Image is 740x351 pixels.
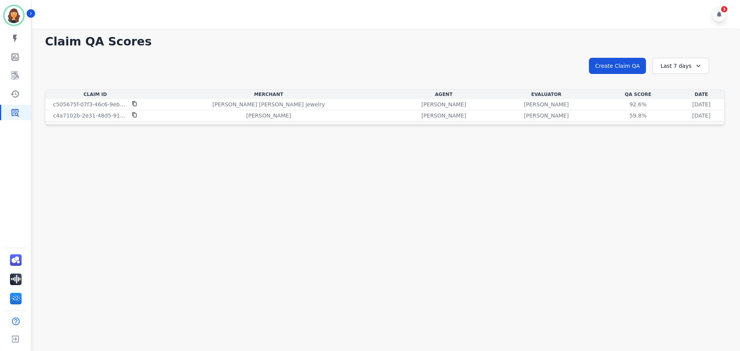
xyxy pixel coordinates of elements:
[599,91,677,97] div: QA Score
[421,101,466,108] p: [PERSON_NAME]
[692,101,710,108] p: [DATE]
[146,91,391,97] div: Merchant
[621,112,655,119] div: 59.8%
[589,58,646,74] button: Create Claim QA
[5,6,23,25] img: Bordered avatar
[680,91,723,97] div: Date
[246,112,291,119] p: [PERSON_NAME]
[721,6,727,12] div: 3
[621,101,655,108] div: 92.6%
[212,101,325,108] p: [PERSON_NAME] [PERSON_NAME] jewelry
[524,101,568,108] p: [PERSON_NAME]
[421,112,466,119] p: [PERSON_NAME]
[45,35,725,49] h1: Claim QA Scores
[53,112,127,119] p: c4a7102b-2e31-48d5-91c5-d4fa7fced54b
[496,91,596,97] div: Evaluator
[47,91,143,97] div: Claim Id
[394,91,493,97] div: Agent
[524,112,568,119] p: [PERSON_NAME]
[692,112,710,119] p: [DATE]
[53,101,127,108] p: c505675f-07f3-46c6-9eb3-6d693c7a9a09
[652,58,709,74] div: Last 7 days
